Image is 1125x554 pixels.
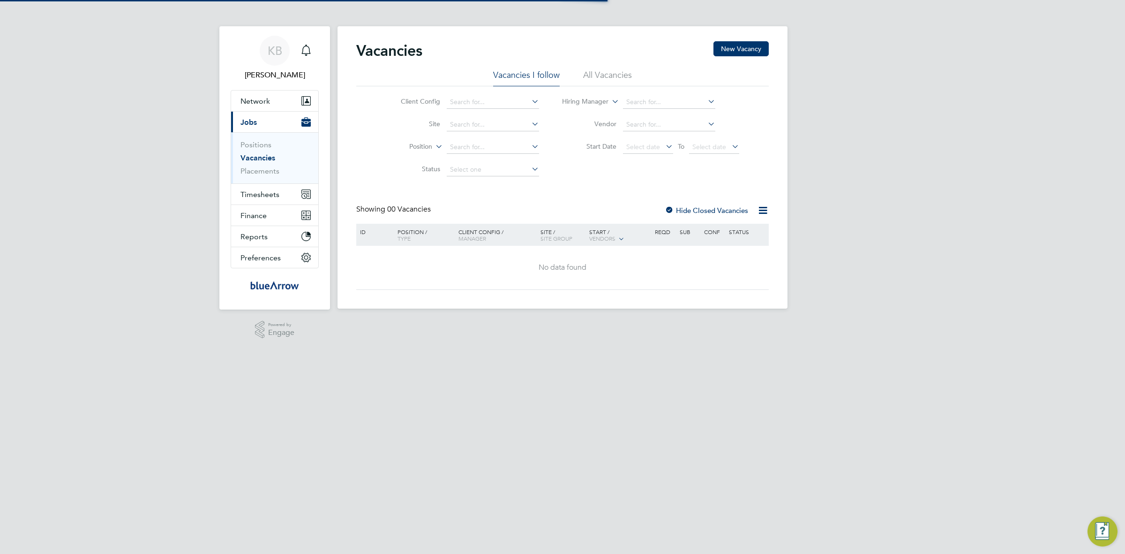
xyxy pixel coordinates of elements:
[587,224,652,247] div: Start /
[562,142,616,151] label: Start Date
[240,211,267,220] span: Finance
[458,235,486,242] span: Manager
[240,153,275,162] a: Vacancies
[540,235,572,242] span: Site Group
[386,97,440,106] label: Client Config
[447,118,539,131] input: Search for...
[1087,516,1117,546] button: Engage Resource Center
[555,97,608,106] label: Hiring Manager
[231,112,318,132] button: Jobs
[231,36,319,81] a: KB[PERSON_NAME]
[652,224,677,240] div: Reqd
[675,140,687,152] span: To
[255,321,295,339] a: Powered byEngage
[268,329,294,337] span: Engage
[397,235,411,242] span: Type
[231,247,318,268] button: Preferences
[356,205,433,214] div: Showing
[378,142,432,152] label: Position
[583,69,632,86] li: All Vacancies
[626,143,660,151] span: Select date
[623,96,715,109] input: Search for...
[231,184,318,205] button: Timesheets
[692,143,726,151] span: Select date
[231,226,318,247] button: Reports
[447,141,539,154] input: Search for...
[356,41,422,60] h2: Vacancies
[240,167,279,175] a: Placements
[231,69,319,81] span: Karl Bittner
[456,224,538,246] div: Client Config /
[623,118,715,131] input: Search for...
[589,235,615,242] span: Vendors
[240,140,271,149] a: Positions
[713,41,769,56] button: New Vacancy
[231,132,318,183] div: Jobs
[240,232,268,241] span: Reports
[386,165,440,173] label: Status
[562,120,616,128] label: Vendor
[240,190,279,199] span: Timesheets
[240,118,257,127] span: Jobs
[702,224,726,240] div: Conf
[390,224,456,246] div: Position /
[231,91,318,111] button: Network
[231,205,318,226] button: Finance
[240,97,270,106] span: Network
[447,163,539,176] input: Select one
[358,263,767,273] div: No data found
[387,205,431,214] span: 00 Vacancies
[219,26,330,310] nav: Main navigation
[250,278,299,293] img: bluearrow-logo-retina.png
[231,278,319,293] a: Go to home page
[386,120,440,128] label: Site
[677,224,702,240] div: Sub
[268,45,282,57] span: KB
[268,321,294,329] span: Powered by
[240,253,281,262] span: Preferences
[538,224,587,246] div: Site /
[665,206,748,215] label: Hide Closed Vacancies
[727,224,767,240] div: Status
[447,96,539,109] input: Search for...
[493,69,560,86] li: Vacancies I follow
[358,224,390,240] div: ID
